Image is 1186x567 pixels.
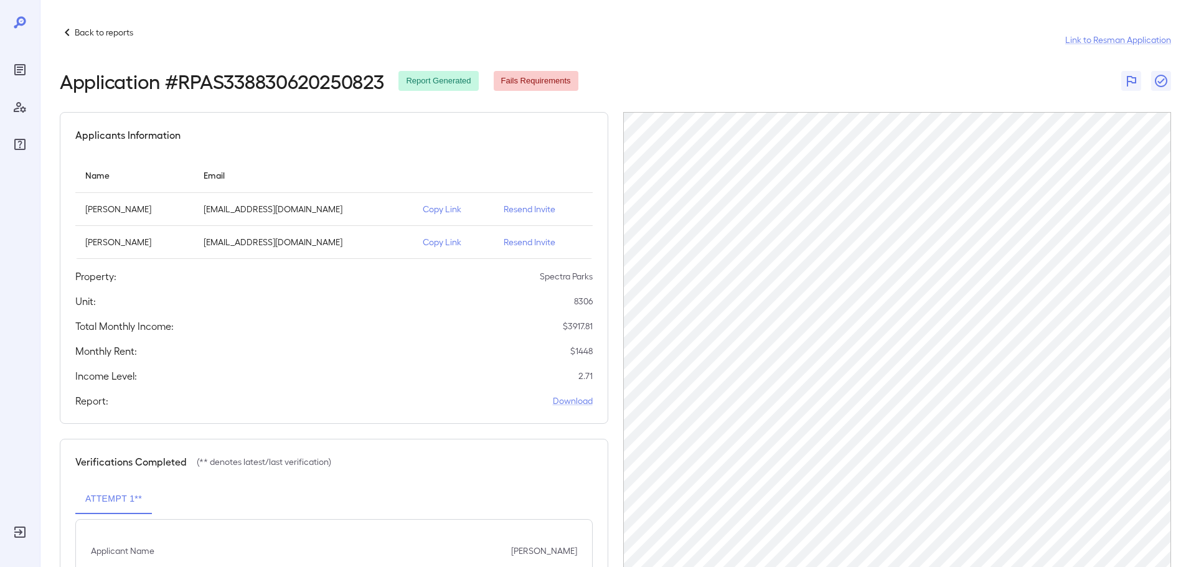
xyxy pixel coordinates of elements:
[204,203,403,215] p: [EMAIL_ADDRESS][DOMAIN_NAME]
[504,236,583,248] p: Resend Invite
[494,75,578,87] span: Fails Requirements
[75,26,133,39] p: Back to reports
[75,128,181,143] h5: Applicants Information
[423,236,484,248] p: Copy Link
[574,295,593,307] p: 8306
[194,157,413,193] th: Email
[563,320,593,332] p: $ 3917.81
[75,157,194,193] th: Name
[75,294,96,309] h5: Unit:
[75,393,108,408] h5: Report:
[85,236,184,248] p: [PERSON_NAME]
[204,236,403,248] p: [EMAIL_ADDRESS][DOMAIN_NAME]
[10,60,30,80] div: Reports
[75,368,137,383] h5: Income Level:
[504,203,583,215] p: Resend Invite
[553,395,593,407] a: Download
[398,75,478,87] span: Report Generated
[75,319,174,334] h5: Total Monthly Income:
[578,370,593,382] p: 2.71
[75,344,137,358] h5: Monthly Rent:
[1121,71,1141,91] button: Flag Report
[10,97,30,117] div: Manage Users
[10,134,30,154] div: FAQ
[540,270,593,283] p: Spectra Parks
[197,456,331,468] p: (** denotes latest/last verification)
[511,545,577,557] p: [PERSON_NAME]
[1065,34,1171,46] a: Link to Resman Application
[75,269,116,284] h5: Property:
[10,522,30,542] div: Log Out
[85,203,184,215] p: [PERSON_NAME]
[75,157,593,259] table: simple table
[423,203,484,215] p: Copy Link
[1151,71,1171,91] button: Close Report
[60,70,384,92] h2: Application # RPAS338830620250823
[75,484,152,514] button: Attempt 1**
[91,545,154,557] p: Applicant Name
[75,454,187,469] h5: Verifications Completed
[570,345,593,357] p: $ 1448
